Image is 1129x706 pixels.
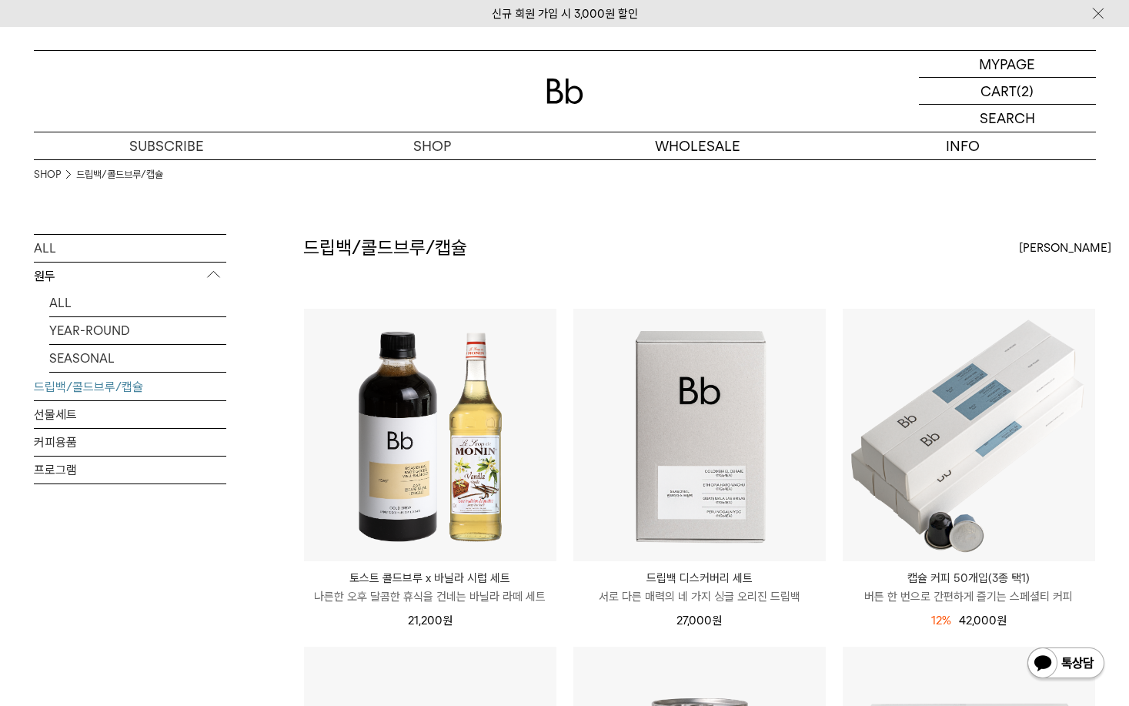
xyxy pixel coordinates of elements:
[49,289,226,316] a: ALL
[830,132,1096,159] p: INFO
[980,105,1035,132] p: SEARCH
[1026,646,1106,683] img: 카카오톡 채널 1:1 채팅 버튼
[997,614,1007,627] span: 원
[304,309,556,561] img: 토스트 콜드브루 x 바닐라 시럽 세트
[1019,239,1111,257] span: [PERSON_NAME]
[931,611,951,630] div: 12%
[304,569,556,587] p: 토스트 콜드브루 x 바닐라 시럽 세트
[573,569,826,606] a: 드립백 디스커버리 세트 서로 다른 매력의 네 가지 싱글 오리진 드립백
[843,309,1095,561] img: 캡슐 커피 50개입(3종 택1)
[492,7,638,21] a: 신규 회원 가입 시 3,000원 할인
[34,457,226,483] a: 프로그램
[443,614,453,627] span: 원
[49,345,226,372] a: SEASONAL
[919,78,1096,105] a: CART (2)
[303,235,467,261] h2: 드립백/콜드브루/캡슐
[573,587,826,606] p: 서로 다른 매력의 네 가지 싱글 오리진 드립백
[573,569,826,587] p: 드립백 디스커버리 세트
[979,51,1035,77] p: MYPAGE
[49,317,226,344] a: YEAR-ROUND
[408,614,453,627] span: 21,200
[76,167,163,182] a: 드립백/콜드브루/캡슐
[843,587,1095,606] p: 버튼 한 번으로 간편하게 즐기는 스페셜티 커피
[34,401,226,428] a: 선물세트
[34,429,226,456] a: 커피용품
[34,167,61,182] a: SHOP
[1017,78,1034,104] p: (2)
[304,587,556,606] p: 나른한 오후 달콤한 휴식을 건네는 바닐라 라떼 세트
[712,614,722,627] span: 원
[34,373,226,400] a: 드립백/콜드브루/캡슐
[843,569,1095,606] a: 캡슐 커피 50개입(3종 택1) 버튼 한 번으로 간편하게 즐기는 스페셜티 커피
[959,614,1007,627] span: 42,000
[304,569,556,606] a: 토스트 콜드브루 x 바닐라 시럽 세트 나른한 오후 달콤한 휴식을 건네는 바닐라 라떼 세트
[573,309,826,561] img: 드립백 디스커버리 세트
[34,132,299,159] a: SUBSCRIBE
[34,235,226,262] a: ALL
[34,263,226,290] p: 원두
[843,569,1095,587] p: 캡슐 커피 50개입(3종 택1)
[919,51,1096,78] a: MYPAGE
[980,78,1017,104] p: CART
[546,79,583,104] img: 로고
[299,132,565,159] a: SHOP
[676,614,722,627] span: 27,000
[565,132,830,159] p: WHOLESALE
